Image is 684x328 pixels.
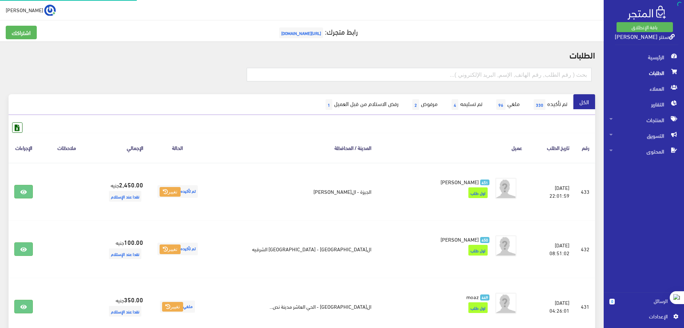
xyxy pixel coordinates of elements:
span: ملغي [160,301,195,313]
th: عميل [377,133,528,162]
span: المحتوى [609,143,678,159]
a: المنتجات [604,112,684,128]
strong: 100.00 [124,237,143,247]
th: الإجراءات [9,133,39,162]
span: [PERSON_NAME] [441,234,479,244]
span: 0 [609,299,615,304]
a: سنتر [PERSON_NAME] [615,31,675,41]
span: نقدا عند الإستلام [109,306,141,317]
span: الرسائل [620,297,668,305]
th: تاريخ الطلب [528,133,575,162]
td: 432 [575,220,595,278]
a: اﻹعدادات [609,312,678,324]
strong: 2,450.00 [119,180,143,189]
span: تم تأكيده [157,243,198,255]
a: الطلبات [604,65,684,81]
span: 450 [480,237,490,243]
span: اول طلب [468,302,488,313]
span: 1 [326,99,332,110]
a: مرفوض2 [404,94,444,115]
button: تغيير [160,187,181,197]
td: جنيه [95,220,149,278]
a: العملاء [604,81,684,96]
td: الجيزة - ال[PERSON_NAME] [206,163,377,221]
button: تغيير [160,244,181,254]
th: رقم [575,133,595,162]
a: ملغي96 [488,94,526,115]
a: 450 [PERSON_NAME] [388,235,489,243]
span: نقدا عند الإستلام [109,248,141,259]
td: [DATE] 08:51:02 [528,220,575,278]
img: avatar.png [495,293,517,314]
th: اﻹجمالي [95,133,149,162]
span: نقدا عند الإستلام [109,191,141,202]
span: العملاء [609,81,678,96]
a: التقارير [604,96,684,112]
td: جنيه [95,163,149,221]
span: تم تأكيده [157,185,198,198]
h2: الطلبات [9,50,595,59]
img: . [628,6,666,20]
span: 4 [452,99,458,110]
span: الطلبات [609,65,678,81]
span: 2 [412,99,419,110]
span: اﻹعدادات [615,312,667,320]
a: باقة الإنطلاق [617,22,673,32]
td: ال[GEOGRAPHIC_DATA] - [GEOGRAPHIC_DATA] الشرقيه [206,220,377,278]
th: ملاحظات [39,133,95,162]
span: [URL][DOMAIN_NAME] [279,27,323,38]
a: ... [PERSON_NAME] [6,4,56,16]
td: [DATE] 22:01:59 [528,163,575,221]
a: 449 moaz [388,293,489,301]
th: الحالة [149,133,206,162]
a: اشتراكك [6,26,37,39]
a: الرئيسية [604,49,684,65]
span: 96 [496,99,506,110]
span: 451 [480,180,490,186]
a: المحتوى [604,143,684,159]
img: avatar.png [495,178,517,199]
span: اول طلب [468,245,488,256]
th: المدينة / المحافظة [206,133,377,162]
span: الرئيسية [609,49,678,65]
span: التقارير [609,96,678,112]
a: رفض الاستلام من قبل العميل1 [318,94,404,115]
span: 449 [480,294,490,301]
strong: 350.00 [124,295,143,304]
span: 330 [534,99,545,110]
a: رابط متجرك:[URL][DOMAIN_NAME] [277,25,358,38]
span: التسويق [609,128,678,143]
a: الكل [573,94,595,109]
button: تغيير [162,302,183,312]
span: [PERSON_NAME] [6,5,43,14]
img: ... [44,5,56,16]
span: اول طلب [468,187,488,198]
td: 433 [575,163,595,221]
span: المنتجات [609,112,678,128]
span: [PERSON_NAME] [441,177,479,187]
a: 0 الرسائل [609,297,678,312]
input: بحث ( رقم الطلب, رقم الهاتف, الإسم, البريد اﻹلكتروني )... [247,68,592,81]
a: 451 [PERSON_NAME] [388,178,489,186]
img: avatar.png [495,235,517,257]
a: تم تسليمه4 [444,94,488,115]
span: moaz [466,292,479,302]
a: تم تأكيده330 [526,94,573,115]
